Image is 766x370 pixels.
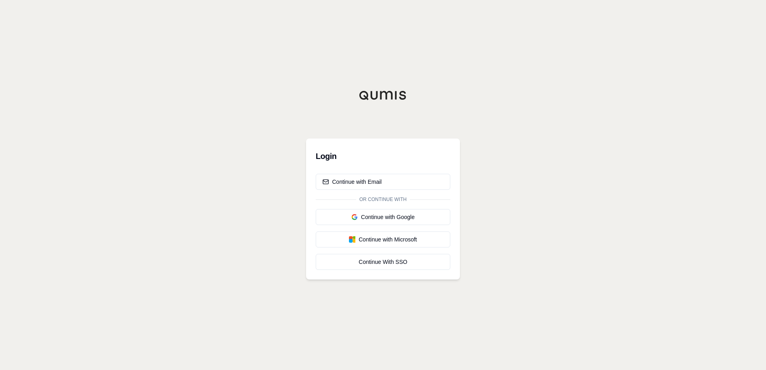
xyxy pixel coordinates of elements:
button: Continue with Google [316,209,450,225]
div: Continue with Google [323,213,443,221]
a: Continue With SSO [316,254,450,270]
img: Qumis [359,90,407,100]
button: Continue with Email [316,174,450,190]
span: Or continue with [356,196,410,203]
div: Continue with Email [323,178,382,186]
div: Continue with Microsoft [323,235,443,243]
h3: Login [316,148,450,164]
div: Continue With SSO [323,258,443,266]
button: Continue with Microsoft [316,231,450,247]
